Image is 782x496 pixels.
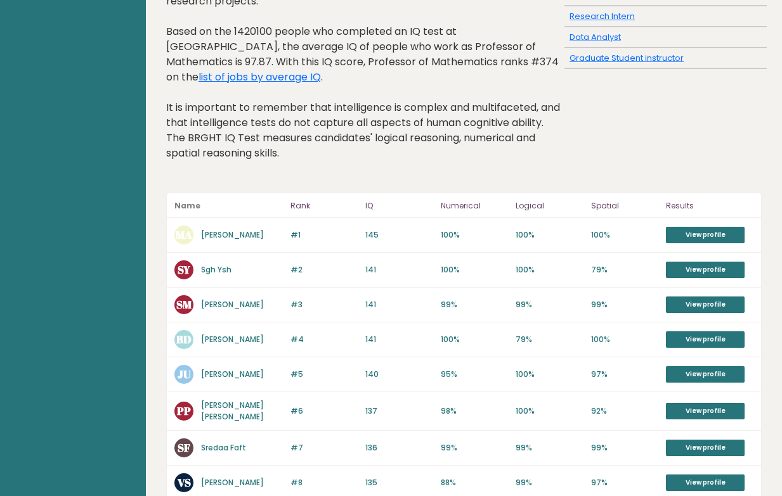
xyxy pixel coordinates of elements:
[666,366,745,383] a: View profile
[178,262,191,277] text: SY
[365,442,433,454] p: 136
[591,264,659,276] p: 79%
[591,334,659,345] p: 100%
[201,477,264,488] a: [PERSON_NAME]
[290,198,358,213] p: Rank
[441,229,509,241] p: 100%
[441,264,509,276] p: 100%
[290,229,358,241] p: #1
[516,442,583,454] p: 99%
[666,331,745,348] a: View profile
[290,369,358,380] p: #5
[365,299,433,310] p: 141
[591,405,659,417] p: 92%
[365,264,433,276] p: 141
[176,332,192,347] text: BD
[174,200,200,211] b: Name
[290,334,358,345] p: #4
[441,334,509,345] p: 100%
[201,400,264,422] a: [PERSON_NAME] [PERSON_NAME]
[201,334,264,345] a: [PERSON_NAME]
[666,474,745,491] a: View profile
[290,264,358,276] p: #2
[591,477,659,488] p: 97%
[365,405,433,417] p: 137
[591,369,659,380] p: 97%
[201,442,246,453] a: Sredaa Faft
[176,404,191,418] text: PP
[516,198,583,213] p: Logical
[441,405,509,417] p: 98%
[290,477,358,488] p: #8
[177,475,191,490] text: VS
[516,405,583,417] p: 100%
[290,442,358,454] p: #7
[516,264,583,276] p: 100%
[365,477,433,488] p: 135
[178,440,190,455] text: SF
[365,229,433,241] p: 145
[591,299,659,310] p: 99%
[201,369,264,379] a: [PERSON_NAME]
[666,262,745,278] a: View profile
[591,442,659,454] p: 99%
[201,299,264,310] a: [PERSON_NAME]
[176,297,192,312] text: SM
[290,405,358,417] p: #6
[591,229,659,241] p: 100%
[199,70,321,84] a: list of jobs by average IQ
[441,198,509,213] p: Numerical
[570,10,635,22] a: Research Intern
[290,299,358,310] p: #3
[666,227,745,243] a: View profile
[441,369,509,380] p: 95%
[666,296,745,313] a: View profile
[516,229,583,241] p: 100%
[516,477,583,488] p: 99%
[441,477,509,488] p: 88%
[365,198,433,213] p: IQ
[176,227,192,242] text: MA
[666,440,745,456] a: View profile
[570,52,684,64] a: Graduate Student instructor
[441,299,509,310] p: 99%
[178,367,191,381] text: JU
[570,31,621,43] a: Data Analyst
[201,264,231,275] a: Sgh Ysh
[516,369,583,380] p: 100%
[365,334,433,345] p: 141
[591,198,659,213] p: Spatial
[441,442,509,454] p: 99%
[365,369,433,380] p: 140
[516,334,583,345] p: 79%
[666,198,753,213] p: Results
[201,229,264,240] a: [PERSON_NAME]
[666,403,745,419] a: View profile
[516,299,583,310] p: 99%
